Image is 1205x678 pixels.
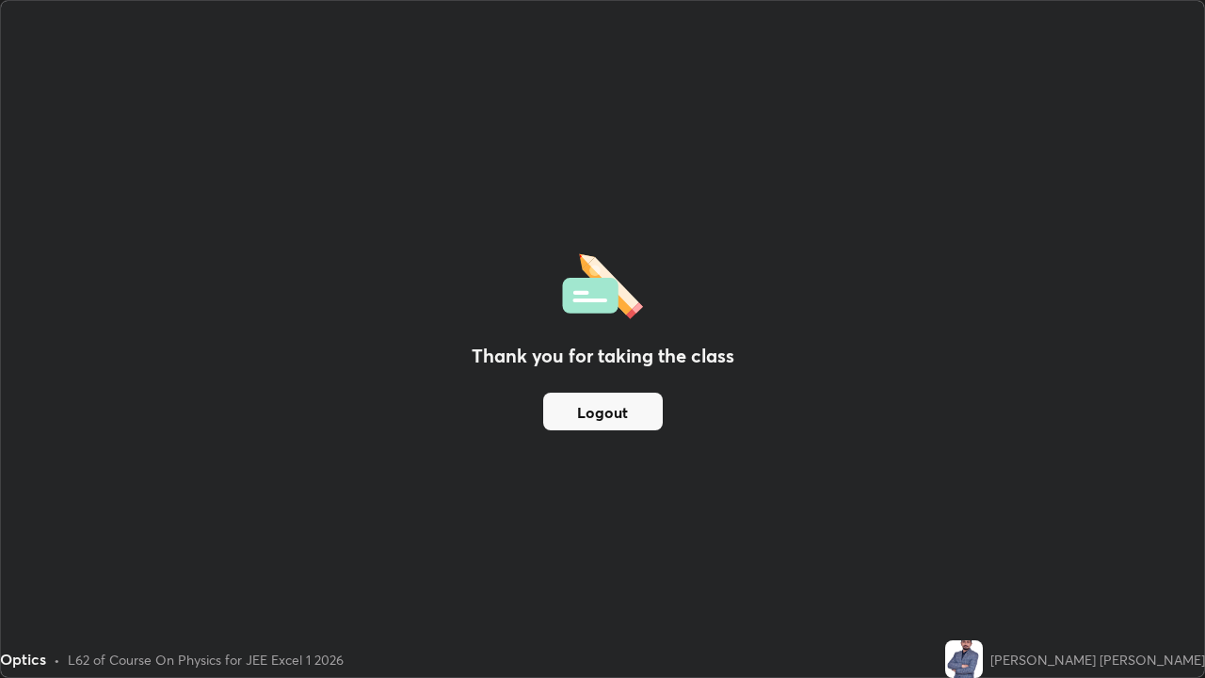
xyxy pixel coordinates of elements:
button: Logout [543,393,663,430]
h2: Thank you for taking the class [472,342,734,370]
div: L62 of Course On Physics for JEE Excel 1 2026 [68,650,344,670]
div: [PERSON_NAME] [PERSON_NAME] [990,650,1205,670]
img: offlineFeedback.1438e8b3.svg [562,248,643,319]
div: • [54,650,60,670]
img: eb3a979bad86496f9925e30dd98b2782.jpg [945,640,983,678]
